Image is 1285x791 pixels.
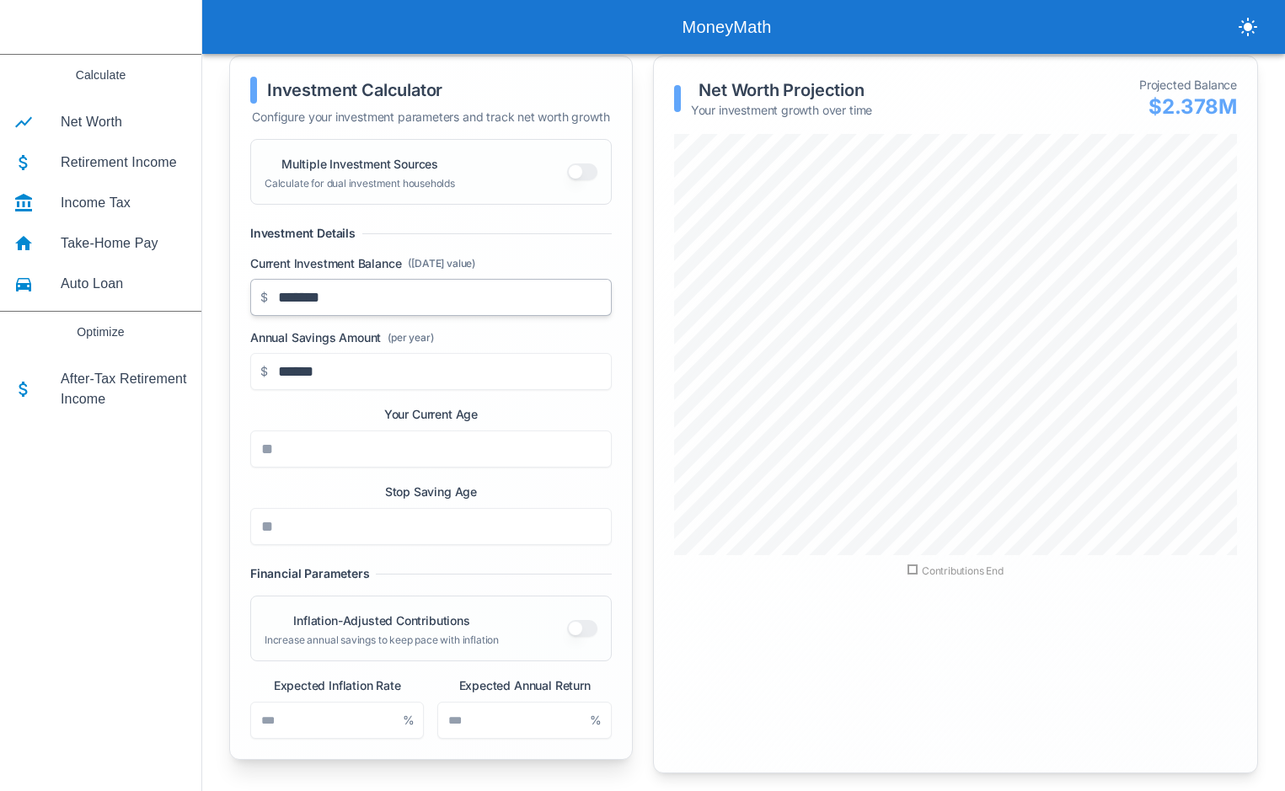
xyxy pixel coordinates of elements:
label: Your Current Age [384,407,478,421]
span: % [403,702,425,739]
div: MoneyMath [222,13,1231,40]
h3: Investment Details [250,225,356,242]
span: $ [250,353,268,390]
span: Income Tax [61,193,188,213]
p: Calculate for dual investment households [265,177,455,190]
div: Projected Balance [1139,77,1237,94]
span: After-Tax Retirement Income [61,369,188,409]
span: Retirement Income [61,152,188,173]
label: Annual Savings Amount [250,329,612,346]
h2: Net Worth Projection [691,78,872,102]
span: Take-Home Pay [61,233,188,254]
button: toggle theme [1231,10,1265,44]
span: (per year) [388,331,433,345]
p: Increase annual savings to keep pace with inflation [265,633,499,647]
p: Your investment growth over time [691,102,872,119]
label: Inflation-Adjusted Contributions [293,613,469,628]
span: ([DATE] value) [408,257,475,270]
p: Configure your investment parameters and track net worth growth [250,109,612,126]
span: Auto Loan [61,274,188,294]
span: Contributions End [908,564,1004,577]
label: Current Investment Balance [250,255,612,272]
label: Multiple Investment Sources [281,157,438,171]
h2: Investment Calculator [267,78,442,102]
span: Net Worth [61,112,188,132]
span: $ [250,279,268,316]
label: Expected Inflation Rate [274,678,401,692]
span: % [590,702,612,739]
h3: Financial Parameters [250,565,369,582]
div: $2.378M [1139,94,1237,120]
label: Stop Saving Age [385,484,477,499]
label: Expected Annual Return [459,678,591,692]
